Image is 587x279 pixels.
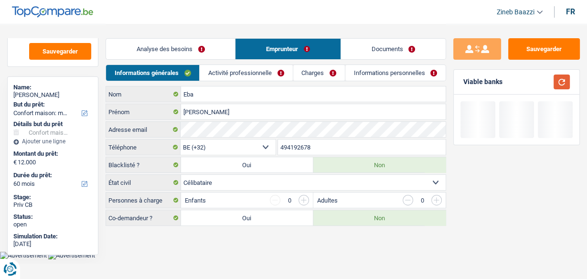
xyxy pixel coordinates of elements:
[345,65,446,81] a: Informations personnelles
[418,197,427,204] div: 0
[313,210,446,225] label: Non
[13,201,92,209] div: Priv CB
[13,101,90,108] label: But du prêt:
[235,39,340,59] a: Emprunteur
[12,6,93,18] img: TopCompare Logo
[106,193,181,208] label: Personnes à charge
[13,84,92,91] div: Name:
[13,91,92,99] div: [PERSON_NAME]
[13,213,92,221] div: Status:
[106,175,181,190] label: État civil
[278,139,446,155] input: 401020304
[13,138,92,145] div: Ajouter une ligne
[29,43,91,60] button: Sauvegarder
[106,86,181,102] label: Nom
[285,197,294,204] div: 0
[106,104,181,119] label: Prénom
[106,139,181,155] label: Téléphone
[313,157,446,172] label: Non
[566,7,575,16] div: fr
[106,210,181,225] label: Co-demandeur ?
[106,157,181,172] label: Blacklisté ?
[13,120,92,128] div: Détails but du prêt
[185,197,206,204] label: Enfants
[43,48,78,54] span: Sauvegarder
[317,197,338,204] label: Adultes
[293,65,345,81] a: Charges
[13,240,92,248] div: [DATE]
[13,159,17,166] span: €
[13,233,92,240] div: Simulation Date:
[106,65,199,81] a: Informations générales
[508,38,580,60] button: Sauvegarder
[200,65,292,81] a: Activité professionnelle
[181,157,313,172] label: Oui
[13,193,92,201] div: Stage:
[497,8,534,16] span: Zineb Baazzi
[13,221,92,228] div: open
[106,122,181,137] label: Adresse email
[463,78,502,86] div: Viable banks
[489,4,543,20] a: Zineb Baazzi
[341,39,446,59] a: Documents
[13,150,90,158] label: Montant du prêt:
[106,39,235,59] a: Analyse des besoins
[13,172,90,179] label: Durée du prêt:
[181,210,313,225] label: Oui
